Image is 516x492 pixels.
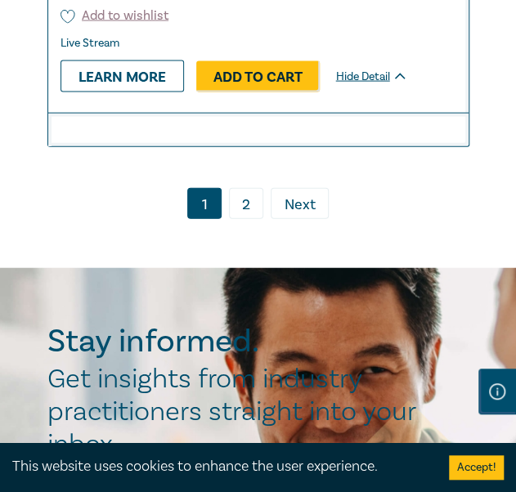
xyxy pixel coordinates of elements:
[449,455,504,480] button: Accept cookies
[187,188,222,219] a: 1
[285,195,316,216] span: Next
[47,363,433,461] h2: Get insights from industry practitioners straight into your inbox.
[229,188,263,219] a: 2
[12,456,424,477] div: This website uses cookies to enhance the user experience.
[489,383,505,400] img: Information Icon
[61,36,119,51] strong: Live Stream
[47,324,433,359] h2: Stay informed.
[61,60,184,92] a: Learn more
[196,61,320,92] a: Add to Cart
[61,7,169,25] button: Add to wishlist
[336,69,426,85] div: Hide Detail
[271,188,329,219] a: Next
